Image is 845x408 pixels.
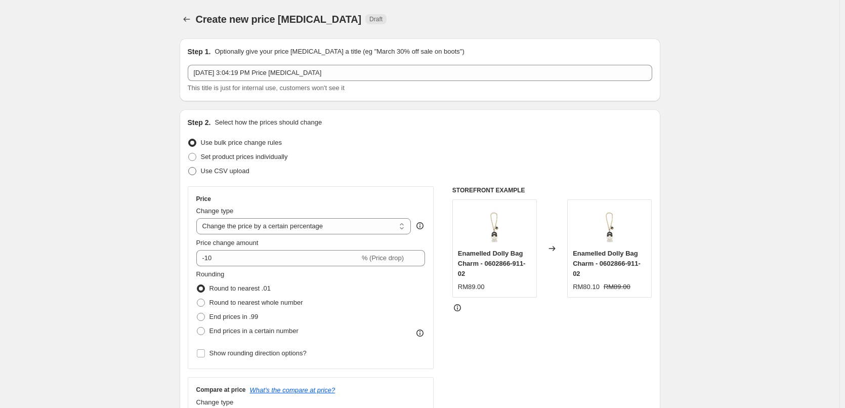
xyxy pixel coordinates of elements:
[188,117,211,128] h2: Step 2.
[362,254,404,262] span: % (Price drop)
[196,398,234,406] span: Change type
[196,207,234,215] span: Change type
[209,349,307,357] span: Show rounding direction options?
[188,65,652,81] input: 30% off holiday sale
[180,12,194,26] button: Price change jobs
[209,313,259,320] span: End prices in .99
[196,250,360,266] input: -15
[452,186,652,194] h6: STOREFRONT EXAMPLE
[215,117,322,128] p: Select how the prices should change
[201,139,282,146] span: Use bulk price change rules
[458,250,526,277] span: Enamelled Dolly Bag Charm - 0602866-911-02
[209,284,271,292] span: Round to nearest .01
[573,250,641,277] span: Enamelled Dolly Bag Charm - 0602866-911-02
[196,239,259,247] span: Price change amount
[369,15,383,23] span: Draft
[196,386,246,394] h3: Compare at price
[188,84,345,92] span: This title is just for internal use, customers won't see it
[474,205,515,246] img: 0602866-911-02_001_0802e50b-5464-439b-83c7-7285c2f85885_80x.jpg
[458,282,485,292] div: RM89.00
[201,153,288,160] span: Set product prices individually
[196,270,225,278] span: Rounding
[209,327,299,335] span: End prices in a certain number
[604,282,630,292] strike: RM89.00
[573,282,600,292] div: RM80.10
[415,221,425,231] div: help
[188,47,211,57] h2: Step 1.
[196,14,362,25] span: Create new price [MEDICAL_DATA]
[215,47,464,57] p: Optionally give your price [MEDICAL_DATA] a title (eg "March 30% off sale on boots")
[196,195,211,203] h3: Price
[250,386,335,394] button: What's the compare at price?
[201,167,249,175] span: Use CSV upload
[209,299,303,306] span: Round to nearest whole number
[589,205,630,246] img: 0602866-911-02_001_0802e50b-5464-439b-83c7-7285c2f85885_80x.jpg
